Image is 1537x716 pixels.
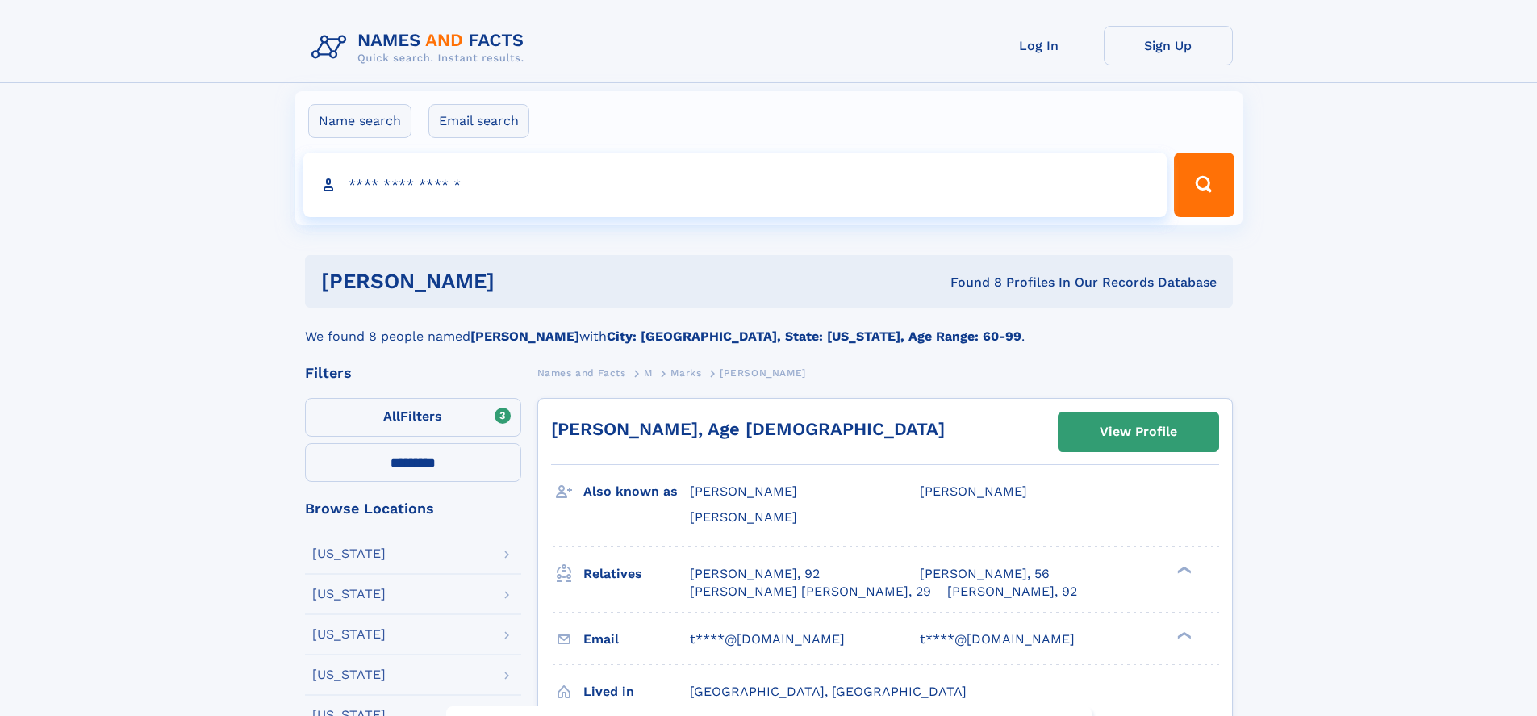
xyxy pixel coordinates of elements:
[1104,26,1233,65] a: Sign Up
[551,419,945,439] a: [PERSON_NAME], Age [DEMOGRAPHIC_DATA]
[920,484,1027,499] span: [PERSON_NAME]
[670,367,701,379] span: Marks
[947,583,1077,601] a: [PERSON_NAME], 92
[305,308,1233,346] div: We found 8 people named with .
[321,271,723,291] h1: [PERSON_NAME]
[305,398,521,437] label: Filters
[722,274,1217,291] div: Found 8 Profiles In Our Records Database
[1173,630,1192,640] div: ❯
[312,547,386,560] div: [US_STATE]
[303,153,1167,217] input: search input
[312,668,386,681] div: [US_STATE]
[975,26,1104,65] a: Log In
[690,684,967,699] span: [GEOGRAPHIC_DATA], [GEOGRAPHIC_DATA]
[1173,564,1192,575] div: ❯
[644,367,653,379] span: M
[690,484,797,499] span: [PERSON_NAME]
[312,588,386,601] div: [US_STATE]
[690,509,797,525] span: [PERSON_NAME]
[583,678,690,706] h3: Lived in
[383,408,400,424] span: All
[607,329,1021,344] b: City: [GEOGRAPHIC_DATA], State: [US_STATE], Age Range: 60-99
[920,565,1050,583] a: [PERSON_NAME], 56
[305,501,521,516] div: Browse Locations
[305,26,537,69] img: Logo Names and Facts
[308,104,411,138] label: Name search
[690,565,820,583] a: [PERSON_NAME], 92
[428,104,529,138] label: Email search
[470,329,579,344] b: [PERSON_NAME]
[312,628,386,641] div: [US_STATE]
[1100,413,1177,450] div: View Profile
[1174,153,1234,217] button: Search Button
[305,366,521,380] div: Filters
[583,626,690,653] h3: Email
[583,478,690,505] h3: Also known as
[670,362,701,383] a: Marks
[720,367,806,379] span: [PERSON_NAME]
[644,362,653,383] a: M
[690,583,931,601] a: [PERSON_NAME] [PERSON_NAME], 29
[1059,412,1218,451] a: View Profile
[537,362,626,383] a: Names and Facts
[583,560,690,588] h3: Relatives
